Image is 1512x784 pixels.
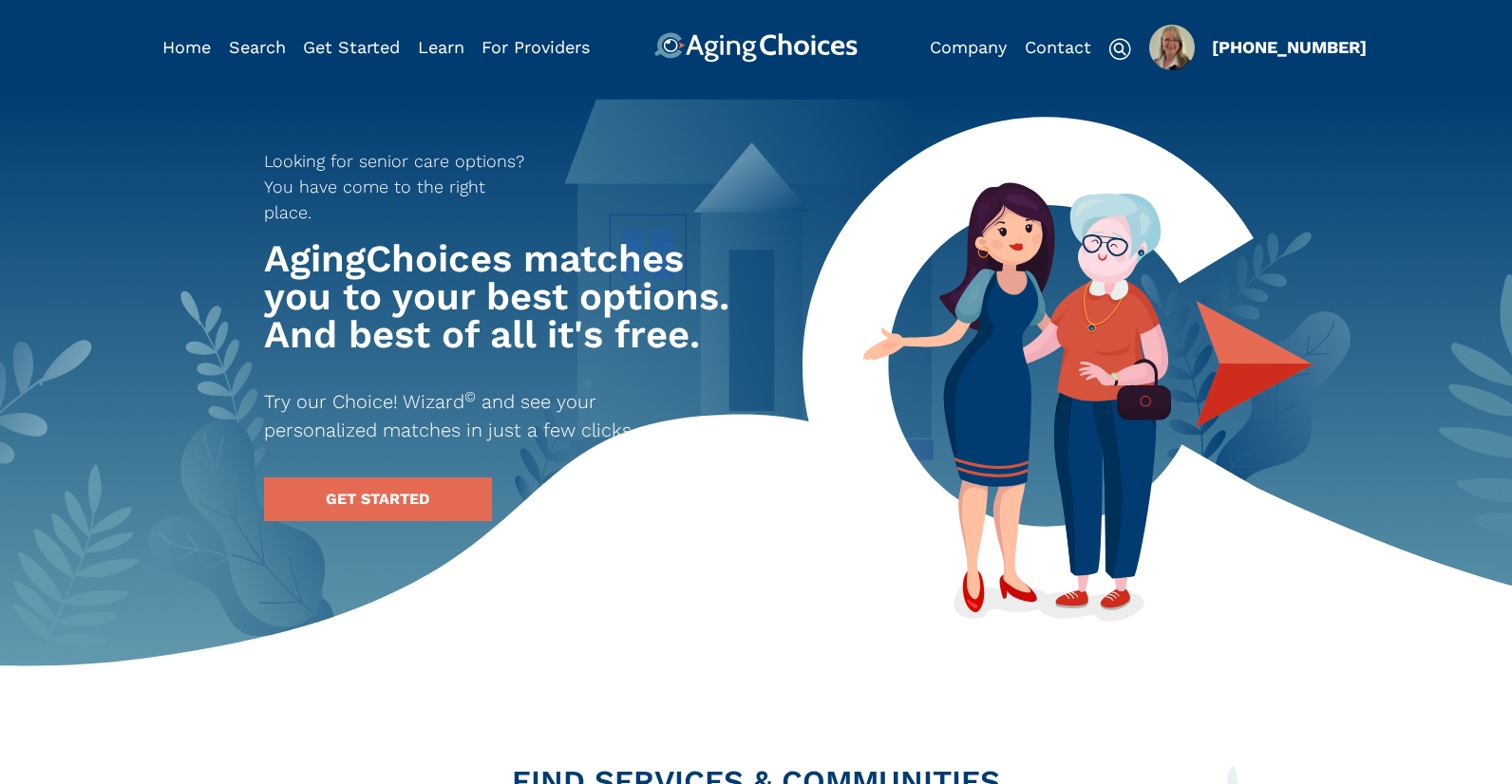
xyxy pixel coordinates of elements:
[162,37,211,57] a: Home
[1108,38,1131,61] img: search-icon.svg
[1149,25,1195,70] img: 0d6ac745-f77c-4484-9392-b54ca61ede62.jpg
[264,240,739,354] h1: AgingChoices matches you to your best options. And best of all it's free.
[303,37,400,57] a: Get Started
[264,387,705,444] p: Try our Choice! Wizard and see your personalized matches in just a few clicks.
[264,477,492,521] a: GET STARTED
[482,37,590,57] a: For Providers
[418,37,464,57] a: Learn
[654,32,858,63] img: AgingChoices
[930,37,1007,57] a: Company
[1149,25,1195,70] div: Popover trigger
[1025,37,1091,57] a: Contact
[464,388,476,405] sup: ©
[229,32,286,63] div: Popover trigger
[1212,37,1367,57] a: [PHONE_NUMBER]
[229,37,286,57] a: Search
[264,148,538,225] p: Looking for senior care options? You have come to the right place.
